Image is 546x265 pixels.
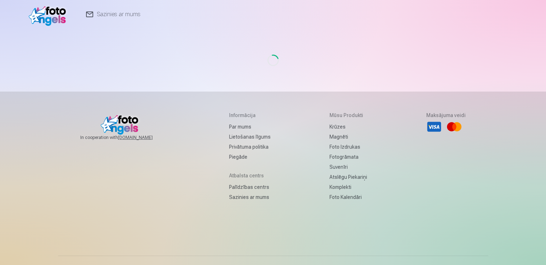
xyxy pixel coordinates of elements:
a: Fotogrāmata [329,152,367,162]
h5: Atbalsta centrs [229,172,271,179]
img: /v1 [29,3,70,26]
a: Lietošanas līgums [229,132,271,142]
span: In cooperation with [80,135,170,140]
a: Sazinies ar mums [229,192,271,202]
a: Palīdzības centrs [229,182,271,192]
a: Foto kalendāri [329,192,367,202]
li: Mastercard [446,119,462,135]
a: Piegāde [229,152,271,162]
a: Par mums [229,122,271,132]
h5: Mūsu produkti [329,112,367,119]
a: Atslēgu piekariņi [329,172,367,182]
li: Visa [426,119,442,135]
h5: Maksājuma veidi [426,112,466,119]
a: Suvenīri [329,162,367,172]
a: Privātuma politika [229,142,271,152]
a: [DOMAIN_NAME] [118,135,170,140]
h5: Informācija [229,112,271,119]
a: Foto izdrukas [329,142,367,152]
a: Krūzes [329,122,367,132]
a: Magnēti [329,132,367,142]
a: Komplekti [329,182,367,192]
